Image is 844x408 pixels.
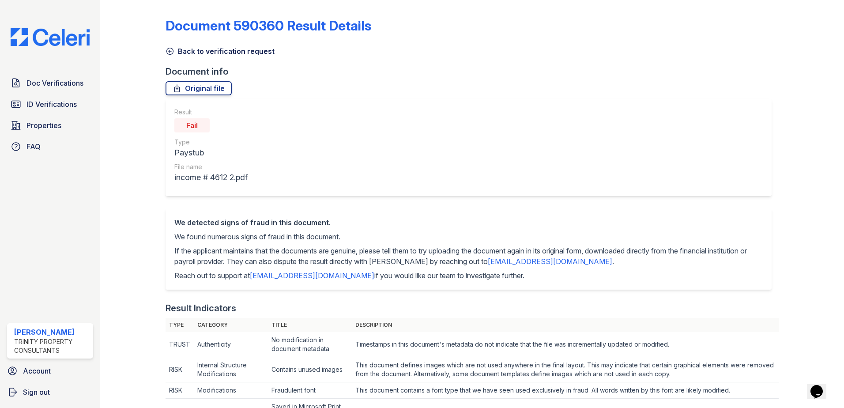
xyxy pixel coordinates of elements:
a: Original file [166,81,232,95]
span: Sign out [23,387,50,397]
span: Doc Verifications [26,78,83,88]
a: [EMAIL_ADDRESS][DOMAIN_NAME] [250,271,374,280]
td: RISK [166,357,194,382]
span: ID Verifications [26,99,77,110]
span: FAQ [26,141,41,152]
span: Account [23,366,51,376]
td: This document defines images which are not used anywhere in the final layout. This may indicate t... [352,357,779,382]
a: Account [4,362,97,380]
div: Result [174,108,248,117]
div: [PERSON_NAME] [14,327,90,337]
div: Document info [166,65,779,78]
a: Document 590360 Result Details [166,18,371,34]
a: FAQ [7,138,93,155]
a: Back to verification request [166,46,275,57]
div: File name [174,162,248,171]
div: We detected signs of fraud in this document. [174,217,763,228]
th: Type [166,318,194,332]
a: [EMAIL_ADDRESS][DOMAIN_NAME] [488,257,612,266]
img: CE_Logo_Blue-a8612792a0a2168367f1c8372b55b34899dd931a85d93a1a3d3e32e68fde9ad4.png [4,28,97,46]
td: Contains unused images [268,357,352,382]
span: . [612,257,614,266]
p: We found numerous signs of fraud in this document. [174,231,763,242]
p: Reach out to support at if you would like our team to investigate further. [174,270,763,281]
a: Sign out [4,383,97,401]
span: Properties [26,120,61,131]
iframe: chat widget [807,373,835,399]
div: Paystub [174,147,248,159]
td: Modifications [194,382,268,399]
a: Doc Verifications [7,74,93,92]
td: Timestamps in this document's metadata do not indicate that the file was incrementally updated or... [352,332,779,357]
td: No modification in document metadata [268,332,352,357]
td: TRUST [166,332,194,357]
th: Description [352,318,779,332]
td: Internal Structure Modifications [194,357,268,382]
div: Result Indicators [166,302,236,314]
p: If the applicant maintains that the documents are genuine, please tell them to try uploading the ... [174,246,763,267]
a: ID Verifications [7,95,93,113]
div: Trinity Property Consultants [14,337,90,355]
td: Fraudulent font [268,382,352,399]
th: Category [194,318,268,332]
div: income # 4612 2.pdf [174,171,248,184]
td: Authenticity [194,332,268,357]
div: Fail [174,118,210,132]
a: Properties [7,117,93,134]
div: Type [174,138,248,147]
th: Title [268,318,352,332]
td: This document contains a font type that we have seen used exclusively in fraud. All words written... [352,382,779,399]
td: RISK [166,382,194,399]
